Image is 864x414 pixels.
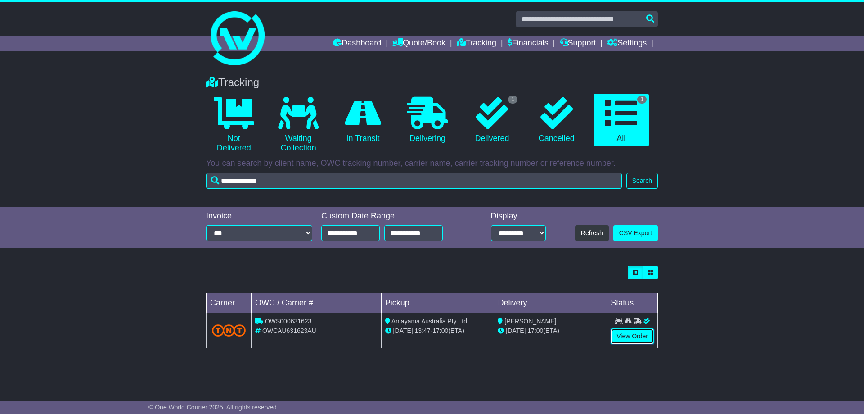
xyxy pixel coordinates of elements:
span: 1 [508,96,517,104]
a: Quote/Book [392,36,445,51]
span: [DATE] [506,327,526,334]
a: Cancelled [529,94,584,147]
span: © One World Courier 2025. All rights reserved. [148,404,279,411]
td: Pickup [381,293,494,313]
p: You can search by client name, OWC tracking number, carrier name, carrier tracking number or refe... [206,159,658,168]
div: Tracking [202,76,662,89]
div: Invoice [206,211,312,221]
a: Tracking [457,36,496,51]
a: Waiting Collection [270,94,326,156]
span: 1 [637,96,647,104]
a: Financials [508,36,549,51]
span: [DATE] [393,327,413,334]
div: Custom Date Range [321,211,466,221]
td: Status [607,293,658,313]
div: Display [491,211,546,221]
a: View Order [611,328,654,344]
a: Support [560,36,596,51]
img: TNT_Domestic.png [212,324,246,337]
div: (ETA) [498,326,603,336]
span: OWCAU631623AU [262,327,316,334]
td: OWC / Carrier # [252,293,382,313]
a: In Transit [335,94,391,147]
button: Refresh [575,225,609,241]
a: Delivering [400,94,455,147]
span: 17:00 [527,327,543,334]
span: 13:47 [415,327,431,334]
span: [PERSON_NAME] [504,318,556,325]
span: 17:00 [432,327,448,334]
button: Search [626,173,658,189]
a: Not Delivered [206,94,261,156]
td: Carrier [207,293,252,313]
a: Dashboard [333,36,381,51]
a: CSV Export [613,225,658,241]
td: Delivery [494,293,607,313]
a: 1 Delivered [464,94,520,147]
a: Settings [607,36,647,51]
div: - (ETA) [385,326,490,336]
span: Amayama Australia Pty Ltd [391,318,467,325]
a: 1 All [594,94,649,147]
span: OWS000631623 [265,318,312,325]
